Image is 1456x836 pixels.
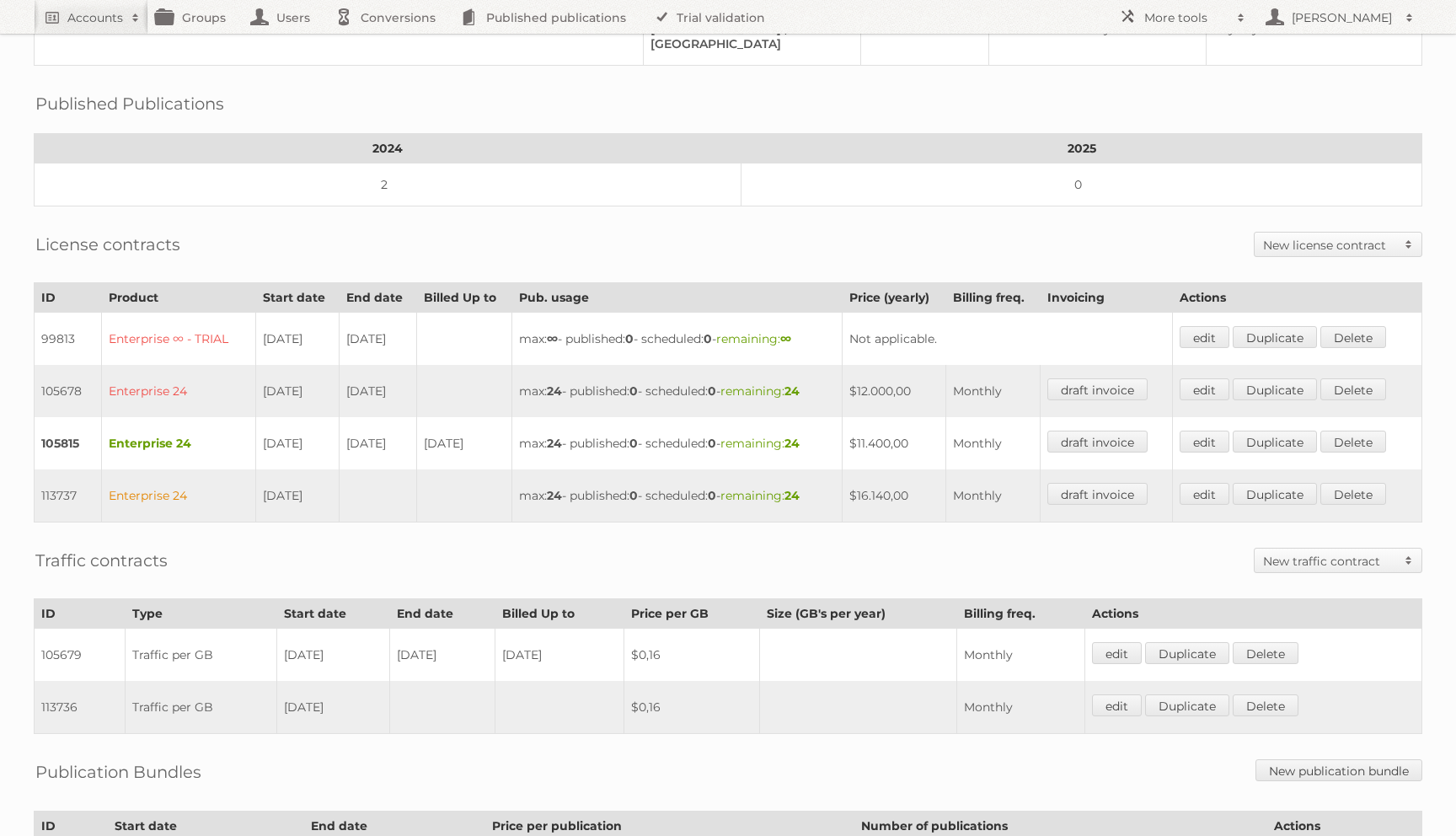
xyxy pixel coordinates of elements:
th: Invoicing [1040,283,1173,313]
a: New traffic contract [1255,549,1421,572]
strong: 0 [704,331,712,346]
a: Delete [1320,326,1386,348]
th: Price (yearly) [843,283,946,313]
a: New publication bundle [1255,759,1422,781]
a: edit [1092,642,1142,664]
td: [DATE] [340,417,417,469]
td: max: - published: - scheduled: - [512,313,843,366]
span: remaining: [720,488,800,503]
td: max: - published: - scheduled: - [512,417,843,469]
td: 105678 [35,365,102,417]
a: Delete [1233,694,1298,716]
th: Billed Up to [417,283,512,313]
th: Price per GB [624,599,760,629]
th: Billing freq. [945,283,1040,313]
h2: Published Publications [35,91,224,116]
td: Not applicable. [843,313,1173,366]
h2: More tools [1144,9,1228,26]
td: $0,16 [624,681,760,734]
a: Duplicate [1233,431,1317,453]
td: Traffic per GB [126,681,276,734]
a: draft invoice [1047,378,1148,400]
div: [GEOGRAPHIC_DATA] [650,36,847,51]
td: 2 [35,163,741,206]
h2: Traffic contracts [35,548,168,573]
th: Billed Up to [495,599,624,629]
td: [DATE] [255,365,340,417]
strong: 24 [784,383,800,399]
a: edit [1180,431,1229,453]
a: New license contract [1255,233,1421,256]
th: End date [340,283,417,313]
td: max: - published: - scheduled: - [512,469,843,522]
th: Actions [1173,283,1422,313]
strong: 0 [708,436,716,451]
a: Delete [1320,483,1386,505]
h2: New traffic contract [1263,553,1396,570]
td: Monthly [957,629,1084,682]
th: Pub. usage [512,283,843,313]
a: edit [1180,378,1229,400]
th: ID [35,283,102,313]
th: Start date [276,599,390,629]
td: [DATE] [255,469,340,522]
a: edit [1180,326,1229,348]
strong: 0 [708,488,716,503]
th: 2024 [35,134,741,163]
td: Monthly [957,681,1084,734]
td: 99813 [35,313,102,366]
strong: 24 [547,436,562,451]
strong: 0 [708,383,716,399]
th: Size (GB's per year) [760,599,957,629]
td: Traffic per GB [126,629,276,682]
strong: 24 [784,488,800,503]
th: Start date [255,283,340,313]
td: 105679 [35,629,126,682]
td: Enterprise 24 [101,365,255,417]
h2: New license contract [1263,237,1396,254]
th: Type [126,599,276,629]
strong: 24 [547,383,562,399]
a: draft invoice [1047,483,1148,505]
td: Monthly [945,417,1040,469]
td: [DATE] [276,681,390,734]
h2: [PERSON_NAME] [1287,9,1397,26]
td: Monthly [945,365,1040,417]
span: Toggle [1396,549,1421,572]
h2: License contracts [35,232,180,257]
td: [DATE] [495,629,624,682]
td: [DATE] [340,365,417,417]
td: 113737 [35,469,102,522]
strong: 0 [625,331,634,346]
strong: 0 [629,383,638,399]
td: Enterprise ∞ - TRIAL [101,313,255,366]
span: remaining: [716,331,791,346]
td: [DATE] [255,417,340,469]
strong: 24 [784,436,800,451]
strong: ∞ [547,331,558,346]
td: [DATE] [255,313,340,366]
strong: ∞ [780,331,791,346]
td: max: - published: - scheduled: - [512,365,843,417]
td: Enterprise 24 [101,417,255,469]
td: [DATE] [340,313,417,366]
td: $16.140,00 [843,469,946,522]
h2: Accounts [67,9,123,26]
td: [DATE] [390,629,495,682]
th: ID [35,599,126,629]
a: Duplicate [1145,642,1229,664]
td: Monthly [945,469,1040,522]
strong: 24 [547,488,562,503]
td: [DATE] [417,417,512,469]
strong: 0 [629,436,638,451]
td: Enterprise 24 [101,469,255,522]
th: 2025 [741,134,1422,163]
td: $0,16 [624,629,760,682]
th: Product [101,283,255,313]
span: Toggle [1396,233,1421,256]
th: Billing freq. [957,599,1084,629]
th: End date [390,599,495,629]
a: Delete [1320,431,1386,453]
strong: 0 [629,488,638,503]
td: [DATE] [276,629,390,682]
